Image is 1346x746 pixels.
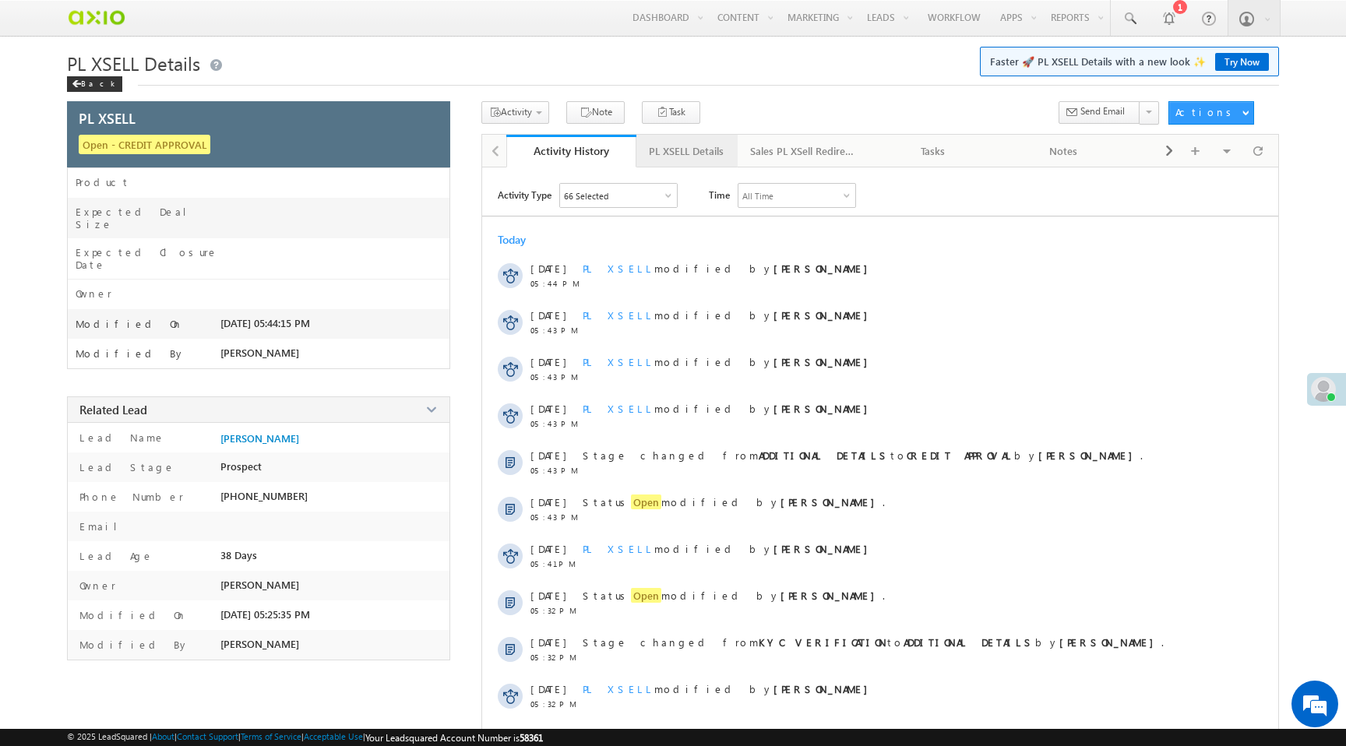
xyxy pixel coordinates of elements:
strong: ADDITIONAL DETAILS [759,449,890,462]
span: [DATE] [530,495,566,508]
span: Status modified by . [583,588,885,603]
button: Send Email [1059,101,1140,124]
span: [PERSON_NAME] [220,638,299,650]
span: [DATE] [530,542,566,555]
span: modified by [583,355,876,368]
label: Expected Closure Date [76,246,220,271]
a: PL XSELL Details [636,135,738,167]
span: modified by [583,682,876,695]
div: Tasks [881,142,985,160]
div: Owner Changed,Status Changed,Stage Changed,Source Changed,Notes & 61 more.. [560,184,677,207]
strong: ADDITIONAL DETAILS [904,635,1035,649]
strong: [PERSON_NAME] [773,308,876,322]
span: Status modified by . [583,494,885,509]
a: Notes [999,135,1130,167]
button: Actions [1168,101,1254,125]
span: Activity [501,106,532,118]
span: 05:43 PM [530,325,577,335]
span: modified by [583,542,876,555]
span: Open [631,588,661,603]
span: [DATE] [530,682,566,695]
strong: [PERSON_NAME] [773,542,876,555]
a: Try Now [1215,53,1269,71]
span: Open - CREDIT APPROVAL [79,135,210,154]
label: Modified By [76,347,185,360]
span: [DATE] 05:44:15 PM [220,317,310,329]
span: PL XSELL [583,402,654,415]
span: Activity Type [498,183,551,206]
span: 05:41 PM [530,559,577,568]
div: Activity History [518,143,625,158]
span: [DATE] 05:25:35 PM [220,608,310,621]
label: Owner [76,579,116,592]
span: PL XSELL [583,682,654,695]
label: Modified By [76,638,189,651]
span: Your Leadsquared Account Number is [365,732,543,744]
a: Tasks [869,135,999,167]
label: Owner [76,287,112,300]
button: Activity [481,101,549,124]
a: About [152,731,174,741]
span: 05:43 PM [530,466,577,475]
span: Stage changed from to by . [583,449,1143,462]
span: PL XSELL [583,262,654,275]
span: © 2025 LeadSquared | | | | | [67,731,543,744]
span: Time [709,183,730,206]
span: 38 Days [220,549,257,561]
button: Task [642,101,700,124]
span: Faster 🚀 PL XSELL Details with a new look ✨ [990,54,1269,69]
div: Actions [1175,105,1237,119]
span: modified by [583,402,876,415]
span: PL XSELL [79,108,136,128]
label: Lead Age [76,549,153,562]
div: 66 Selected [564,191,608,201]
span: modified by [583,262,876,275]
span: PL XSELL Details [67,51,200,76]
img: Custom Logo [67,4,125,31]
strong: [PERSON_NAME] [773,682,876,695]
div: Back [67,76,122,92]
strong: [PERSON_NAME] [773,402,876,415]
a: Contact Support [177,731,238,741]
label: Modified On [76,608,187,621]
strong: [PERSON_NAME] [1038,449,1140,462]
span: [DATE] [530,308,566,322]
span: PL XSELL [583,542,654,555]
strong: [PERSON_NAME] [780,589,883,602]
span: PL XSELL [583,355,654,368]
a: Acceptable Use [304,731,363,741]
span: modified by [583,308,876,322]
span: [DATE] [530,635,566,649]
span: 05:44 PM [530,279,577,288]
span: Stage changed from to by . [583,635,1164,649]
div: Today [498,232,548,247]
div: PL XSELL Details [649,142,724,160]
div: Documents [1142,142,1246,160]
span: 05:43 PM [530,372,577,382]
li: Sales PL XSell Redirection [738,135,869,166]
strong: [PERSON_NAME] [773,262,876,275]
a: [PERSON_NAME] [220,432,299,445]
label: Expected Deal Size [76,206,220,230]
span: 05:43 PM [530,419,577,428]
div: Notes [1012,142,1116,160]
span: [DATE] [530,262,566,275]
span: Open [631,494,661,509]
span: Prospect [220,460,262,473]
a: Documents [1129,135,1260,167]
strong: KYC VERIFICATION [759,635,887,649]
strong: [PERSON_NAME] [780,495,883,508]
span: [DATE] [530,402,566,415]
strong: CREDIT APPROVAL [907,449,1014,462]
button: Note [566,101,625,124]
span: Send Email [1080,104,1125,118]
strong: [PERSON_NAME] [1059,635,1161,649]
label: Email [76,519,129,533]
span: [PERSON_NAME] [220,579,299,591]
span: 05:32 PM [530,606,577,615]
span: [DATE] [530,355,566,368]
span: [PERSON_NAME] [220,347,299,359]
span: [PHONE_NUMBER] [220,490,308,502]
span: [DATE] [530,589,566,602]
